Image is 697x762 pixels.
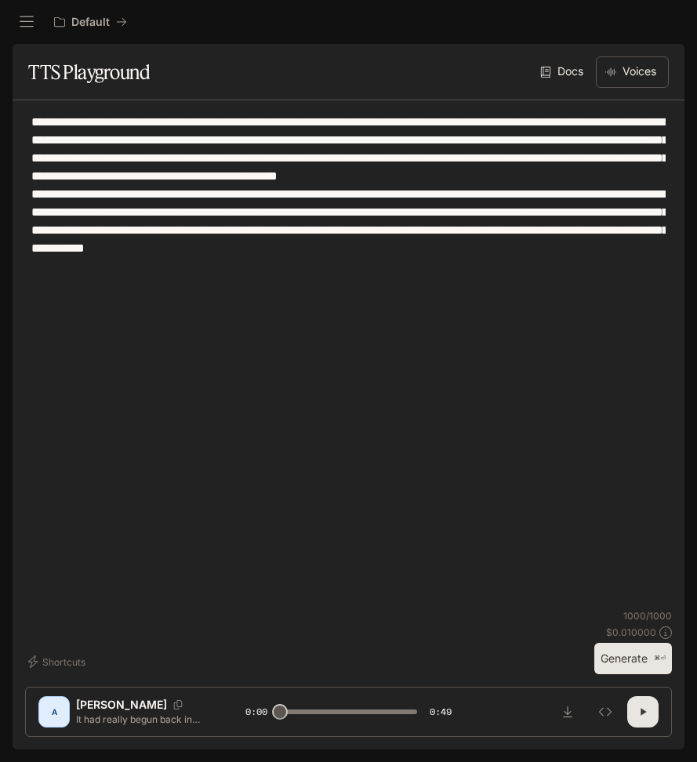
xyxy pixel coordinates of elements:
[71,16,110,29] p: Default
[245,704,267,720] span: 0:00
[552,696,583,728] button: Download audio
[28,56,150,88] h1: TTS Playground
[42,699,67,724] div: A
[537,56,590,88] a: Docs
[606,626,656,639] p: $ 0.010000
[623,609,672,622] p: 1000 / 1000
[596,56,669,88] button: Voices
[590,696,621,728] button: Inspect
[76,713,208,726] p: It had really begun back in the [GEOGRAPHIC_DATA], when [PERSON_NAME] first made me feel envy of ...
[654,654,666,663] p: ⌘⏎
[25,649,92,674] button: Shortcuts
[594,643,672,675] button: Generate⌘⏎
[430,704,452,720] span: 0:49
[13,8,41,36] button: open drawer
[47,6,134,38] button: All workspaces
[76,697,167,713] p: [PERSON_NAME]
[167,700,189,709] button: Copy Voice ID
